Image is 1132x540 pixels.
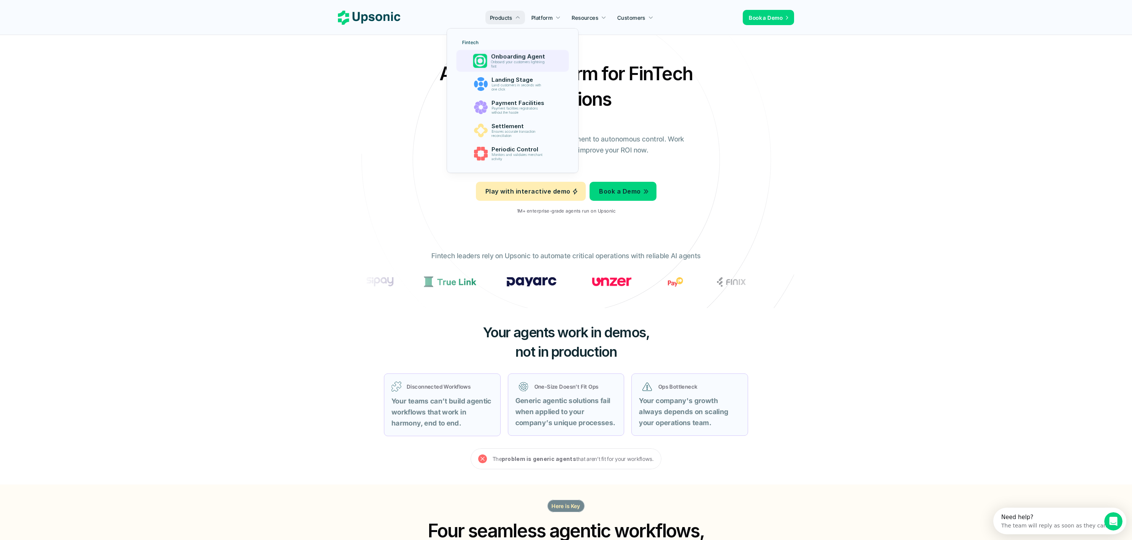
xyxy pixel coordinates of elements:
p: Payment facilities registrations without the hassle [491,106,547,115]
div: Need help? [8,6,114,13]
p: Platform [531,14,553,22]
strong: problem is generic agents [502,456,576,462]
p: Fintech [462,40,479,45]
span: not in production [515,343,617,360]
p: From onboarding to compliance to settlement to autonomous control. Work with %82 more efficiency ... [442,134,690,156]
a: SettlementEnsures accurate transaction reconciliation [458,120,568,141]
iframe: Intercom live chat discovery launcher [993,508,1126,534]
strong: Your teams can’t build agentic workflows that work in harmony, end to end. [392,397,493,427]
p: Onboarding Agent [491,53,549,60]
p: Here is Key [552,502,580,510]
p: Payment Facilities [491,100,547,106]
p: Periodic Control [491,146,547,153]
a: Products [485,11,525,24]
p: Customers [617,14,645,22]
a: Play with interactive demo [476,182,586,201]
a: Payment FacilitiesPayment facilities registrations without the hassle [458,97,568,118]
p: Disconnected Workflows [407,383,493,391]
p: Land customers in seconds with one click [491,83,547,92]
a: Periodic ControlMonitors and validates merchant activity [458,143,568,164]
div: The team will reply as soon as they can [8,13,114,21]
p: The that aren’t fit for your workflows. [493,454,654,464]
strong: Your company's growth always depends on scaling your operations team. [639,397,730,427]
h2: Agentic AI Platform for FinTech Operations [433,61,699,112]
p: Book a Demo [749,14,783,22]
p: Monitors and validates merchant activity [491,153,547,161]
div: Open Intercom Messenger [3,3,136,24]
p: 1M+ enterprise-grade agents run on Upsonic [517,208,615,214]
p: Book a Demo [599,186,641,197]
p: Landing Stage [491,76,547,83]
a: Book a Demo [743,10,794,25]
strong: Generic agentic solutions fail when applied to your company’s unique processes. [515,397,615,427]
p: Resources [572,14,598,22]
p: Fintech leaders rely on Upsonic to automate critical operations with reliable AI agents [431,251,701,262]
p: Onboard your customers lightning fast [491,60,548,68]
iframe: Intercom live chat [1104,512,1122,530]
span: Your agents work in demos, [483,324,650,341]
p: Ensures accurate transaction reconciliation [491,130,547,138]
p: Ops Bottleneck [658,383,737,391]
p: Settlement [491,123,547,130]
a: Onboarding AgentOnboard your customers lightning fast [456,50,569,72]
a: Landing StageLand customers in seconds with one click [458,73,568,95]
a: Book a Demo [590,182,656,201]
p: Products [490,14,512,22]
p: Play with interactive demo [485,186,570,197]
p: One-Size Doesn’t Fit Ops [534,383,614,391]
